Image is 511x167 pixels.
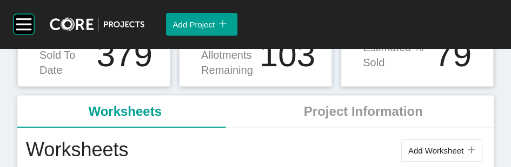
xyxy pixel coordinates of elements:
[166,13,237,36] button: Add Project
[96,38,152,72] h1: 379
[201,32,253,78] p: Estimated Allotments Remaining
[408,146,463,155] span: Add Worksheet
[434,38,472,72] h1: 79
[363,40,428,70] p: Estimated % Sold
[50,17,144,31] img: core-logo-dark.3138cae2.png
[39,32,90,78] p: Allotments Sold To Date
[233,95,494,128] li: Project Information
[26,136,128,164] h1: Worksheets
[260,38,315,72] h1: 103
[401,139,482,162] button: Add Worksheet
[17,95,233,128] li: Worksheets
[172,20,215,29] span: Add Project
